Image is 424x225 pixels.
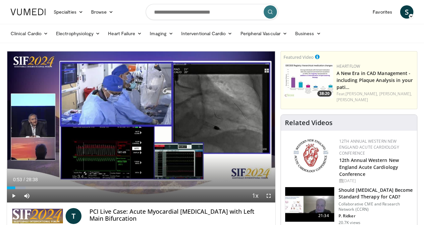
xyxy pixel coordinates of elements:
button: Playback Rate [249,189,262,202]
a: A New Era in CAD Management - including Plaque Analysis in your pati… [337,70,413,90]
a: Heartflow [337,63,360,69]
div: Progress Bar [7,187,275,189]
button: Play [7,189,20,202]
a: Heart Failure [104,27,146,40]
a: 38:20 [284,63,333,98]
span: 0:53 [13,177,22,182]
h4: Related Videos [285,119,333,127]
span: 38:20 [317,91,332,97]
img: Scottsdale Interventional Forum 2024 [12,208,63,224]
a: Clinical Cardio [7,27,52,40]
a: Favorites [369,5,396,19]
a: Imaging [146,27,177,40]
p: P. Ridker [339,213,413,219]
a: Interventional Cardio [177,27,237,40]
img: 0954f259-7907-4053-a817-32a96463ecc8.png.150x105_q85_autocrop_double_scale_upscale_version-0.2.png [292,138,329,173]
a: Specialties [50,5,87,19]
h4: PCI Live Case: Acute Myocardial [MEDICAL_DATA] with Left Main Bifurcation [89,208,270,222]
a: T [66,208,81,224]
img: VuMedi Logo [11,9,46,15]
button: Fullscreen [262,189,275,202]
a: 12th Annual Western New England Acute Cardiology Conference [339,157,399,177]
div: [DATE] [339,178,412,184]
video-js: Video Player [7,51,275,203]
a: Business [291,27,325,40]
span: 21:34 [316,212,332,219]
p: Collaborative CME and Research Network (CCRN) [339,201,413,212]
h3: Should [MEDICAL_DATA] Become Standard Therapy for CAD? [339,187,413,200]
span: / [24,177,25,182]
a: [PERSON_NAME], [379,91,412,97]
a: Peripheral Vascular [237,27,291,40]
img: 738d0e2d-290f-4d89-8861-908fb8b721dc.150x105_q85_crop-smart_upscale.jpg [284,63,333,98]
img: eb63832d-2f75-457d-8c1a-bbdc90eb409c.150x105_q85_crop-smart_upscale.jpg [285,187,334,222]
input: Search topics, interventions [146,4,278,20]
small: Featured Video [284,54,314,60]
a: Browse [87,5,118,19]
a: S [400,5,413,19]
div: Feat. [337,91,414,103]
button: Mute [20,189,33,202]
a: 12th Annual Western New England Acute Cardiology Conference [339,138,399,156]
a: [PERSON_NAME], [345,91,378,97]
a: Electrophysiology [52,27,104,40]
a: [PERSON_NAME] [337,97,368,103]
span: 28:38 [26,177,38,182]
